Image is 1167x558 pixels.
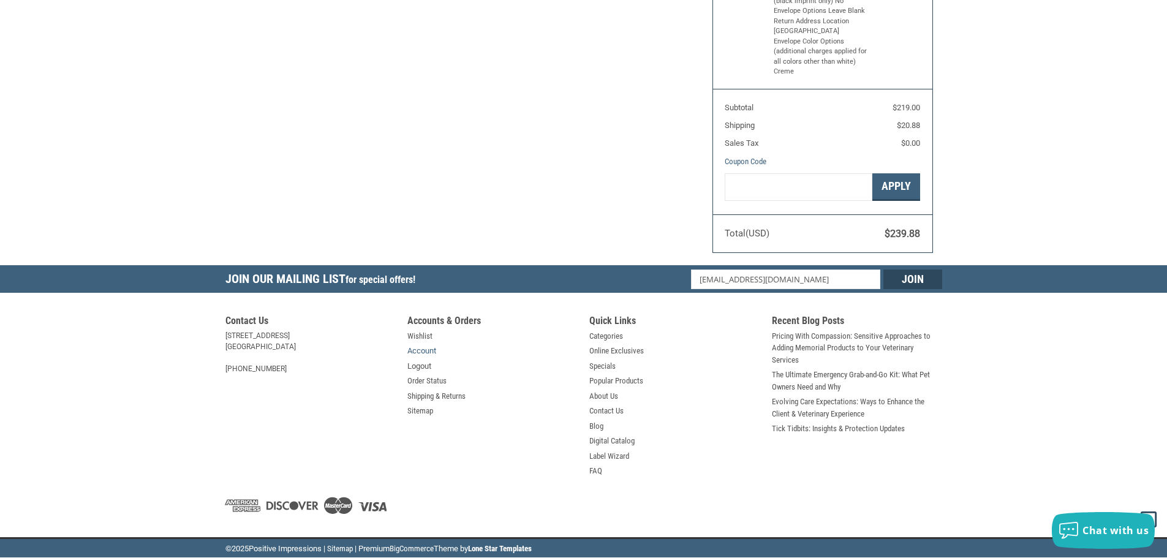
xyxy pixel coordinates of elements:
[774,17,869,37] li: Return Address Location [GEOGRAPHIC_DATA]
[589,375,643,387] a: Popular Products
[589,360,616,372] a: Specials
[772,369,942,393] a: The Ultimate Emergency Grab-and-Go Kit: What Pet Owners Need and Why
[725,138,758,148] span: Sales Tax
[725,103,753,112] span: Subtotal
[725,173,872,201] input: Gift Certificate or Coupon Code
[1082,524,1149,537] span: Chat with us
[772,315,942,330] h5: Recent Blog Posts
[225,265,421,296] h5: Join Our Mailing List
[897,121,920,130] span: $20.88
[725,121,755,130] span: Shipping
[725,228,769,239] span: Total (USD)
[346,274,415,285] span: for special offers!
[885,228,920,239] span: $239.88
[774,6,869,17] li: Envelope Options Leave Blank
[225,315,396,330] h5: Contact Us
[225,330,396,374] address: [STREET_ADDRESS] [GEOGRAPHIC_DATA] [PHONE_NUMBER]
[225,544,322,553] span: © Positive Impressions
[407,390,466,402] a: Shipping & Returns
[407,315,578,330] h5: Accounts & Orders
[232,544,249,553] span: 2025
[883,270,942,289] input: Join
[589,465,602,477] a: FAQ
[1052,512,1155,549] button: Chat with us
[407,405,433,417] a: Sitemap
[407,345,436,357] a: Account
[893,103,920,112] span: $219.00
[901,138,920,148] span: $0.00
[390,544,434,553] a: BigCommerce
[872,173,920,201] button: Apply
[589,345,644,357] a: Online Exclusives
[468,544,532,553] a: Lone Star Templates
[691,270,880,289] input: Email
[589,450,629,462] a: Label Wizard
[589,435,635,447] a: Digital Catalog
[589,390,618,402] a: About Us
[407,360,431,372] a: Logout
[589,405,624,417] a: Contact Us
[772,396,942,420] a: Evolving Care Expectations: Ways to Enhance the Client & Veterinary Experience
[589,420,603,432] a: Blog
[407,330,432,342] a: Wishlist
[725,157,766,166] a: Coupon Code
[589,315,760,330] h5: Quick Links
[589,330,623,342] a: Categories
[772,330,942,366] a: Pricing With Compassion: Sensitive Approaches to Adding Memorial Products to Your Veterinary Serv...
[407,375,447,387] a: Order Status
[323,544,353,553] a: | Sitemap
[772,423,905,435] a: Tick Tidbits: Insights & Protection Updates
[355,543,532,558] li: | Premium Theme by
[774,37,869,77] li: Envelope Color Options (additional charges applied for all colors other than white) Creme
